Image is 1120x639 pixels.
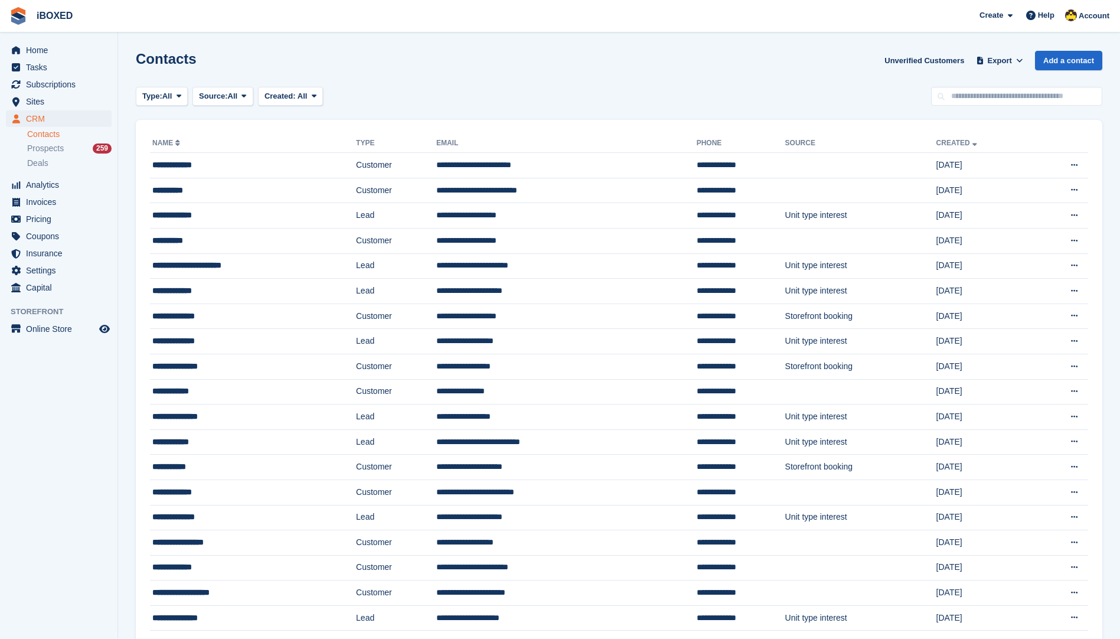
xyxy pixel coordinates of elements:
td: [DATE] [936,405,1033,430]
span: Insurance [26,245,97,262]
span: Type: [142,90,162,102]
td: [DATE] [936,379,1033,405]
td: Unit type interest [785,505,936,530]
td: [DATE] [936,253,1033,279]
td: Customer [356,153,436,178]
a: menu [6,194,112,210]
span: Created: [265,92,296,100]
a: Prospects 259 [27,142,112,155]
a: menu [6,262,112,279]
td: Lead [356,605,436,631]
span: Online Store [26,321,97,337]
a: menu [6,110,112,127]
td: Customer [356,455,436,480]
td: [DATE] [936,153,1033,178]
td: Customer [356,304,436,329]
td: [DATE] [936,505,1033,530]
a: menu [6,211,112,227]
span: Tasks [26,59,97,76]
span: Sites [26,93,97,110]
td: Unit type interest [785,329,936,354]
td: Lead [356,253,436,279]
td: Unit type interest [785,253,936,279]
a: menu [6,321,112,337]
button: Type: All [136,87,188,106]
a: Name [152,139,182,147]
span: Pricing [26,211,97,227]
div: 259 [93,144,112,154]
td: Customer [356,228,436,253]
th: Phone [697,134,785,153]
td: [DATE] [936,178,1033,203]
a: Deals [27,157,112,169]
td: [DATE] [936,203,1033,229]
td: Unit type interest [785,429,936,455]
button: Export [974,51,1026,70]
span: Capital [26,279,97,296]
td: [DATE] [936,581,1033,606]
h1: Contacts [136,51,197,67]
a: menu [6,279,112,296]
a: Contacts [27,129,112,140]
a: menu [6,228,112,244]
span: All [298,92,308,100]
td: Customer [356,581,436,606]
td: Customer [356,555,436,581]
td: [DATE] [936,228,1033,253]
span: CRM [26,110,97,127]
button: Source: All [192,87,253,106]
a: Add a contact [1035,51,1102,70]
span: Account [1079,10,1109,22]
td: [DATE] [936,530,1033,556]
span: Storefront [11,306,117,318]
span: All [228,90,238,102]
button: Created: All [258,87,323,106]
td: Lead [356,429,436,455]
td: [DATE] [936,354,1033,379]
a: Created [936,139,979,147]
span: Coupons [26,228,97,244]
th: Email [436,134,697,153]
span: Deals [27,158,48,169]
td: Lead [356,505,436,530]
a: iBOXED [32,6,77,25]
td: [DATE] [936,279,1033,304]
span: Prospects [27,143,64,154]
a: menu [6,76,112,93]
a: menu [6,93,112,110]
td: Lead [356,329,436,354]
td: Customer [356,354,436,379]
span: Invoices [26,194,97,210]
td: Customer [356,379,436,405]
a: menu [6,245,112,262]
td: Unit type interest [785,405,936,430]
span: Home [26,42,97,58]
a: menu [6,177,112,193]
td: [DATE] [936,605,1033,631]
img: stora-icon-8386f47178a22dfd0bd8f6a31ec36ba5ce8667c1dd55bd0f319d3a0aa187defe.svg [9,7,27,25]
span: Settings [26,262,97,279]
th: Source [785,134,936,153]
td: Unit type interest [785,605,936,631]
td: [DATE] [936,455,1033,480]
td: Unit type interest [785,203,936,229]
td: Lead [356,405,436,430]
span: Analytics [26,177,97,193]
td: [DATE] [936,329,1033,354]
a: Unverified Customers [880,51,969,70]
a: menu [6,42,112,58]
td: Unit type interest [785,279,936,304]
span: Export [988,55,1012,67]
th: Type [356,134,436,153]
td: [DATE] [936,480,1033,505]
td: Customer [356,530,436,556]
td: [DATE] [936,304,1033,329]
span: Source: [199,90,227,102]
td: Storefront booking [785,354,936,379]
td: Customer [356,178,436,203]
span: Create [979,9,1003,21]
td: Lead [356,279,436,304]
td: Lead [356,203,436,229]
td: [DATE] [936,555,1033,581]
span: Subscriptions [26,76,97,93]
